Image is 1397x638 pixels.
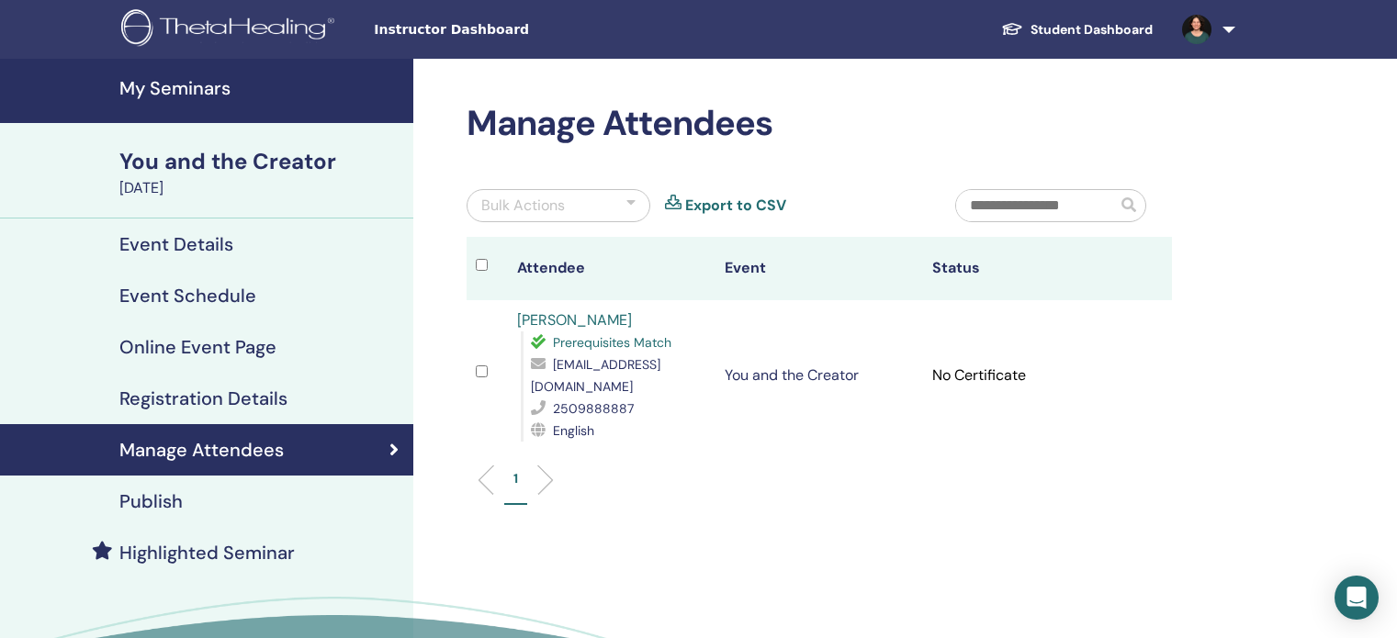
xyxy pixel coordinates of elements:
div: You and the Creator [119,146,402,177]
span: Instructor Dashboard [374,20,649,39]
h4: Event Schedule [119,285,256,307]
p: 1 [513,469,518,488]
th: Event [715,237,923,300]
th: Attendee [508,237,715,300]
div: Open Intercom Messenger [1335,576,1379,620]
span: English [553,422,594,439]
h4: Registration Details [119,387,287,409]
img: logo.png [121,9,341,50]
a: Export to CSV [685,195,786,217]
span: Prerequisites Match [553,334,671,351]
h4: Event Details [119,233,233,255]
img: default.jpg [1182,15,1211,44]
h4: Manage Attendees [119,439,284,461]
a: [PERSON_NAME] [517,310,632,330]
span: 2509888887 [553,400,634,417]
th: Status [923,237,1131,300]
h4: My Seminars [119,77,402,99]
h4: Highlighted Seminar [119,542,295,564]
h4: Publish [119,490,183,512]
a: Student Dashboard [986,13,1167,47]
img: graduation-cap-white.svg [1001,21,1023,37]
a: You and the Creator[DATE] [108,146,413,199]
td: You and the Creator [715,300,923,451]
span: [EMAIL_ADDRESS][DOMAIN_NAME] [531,356,660,395]
h2: Manage Attendees [467,103,1172,145]
div: [DATE] [119,177,402,199]
h4: Online Event Page [119,336,276,358]
div: Bulk Actions [481,195,565,217]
